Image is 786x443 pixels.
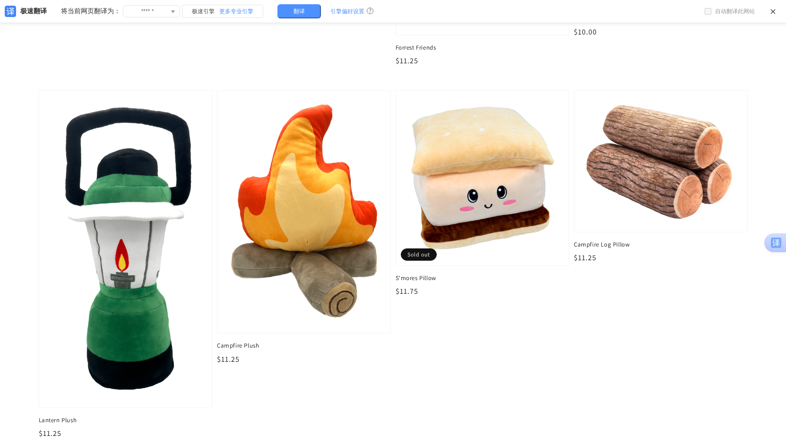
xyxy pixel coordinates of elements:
[217,354,240,364] span: $11.25
[396,43,570,52] span: Forrest Friends
[396,286,418,296] span: $11.75
[574,240,748,249] span: Campfire Log Pillow
[574,27,597,37] span: $10.00
[396,274,570,282] span: S'mores Pillow
[574,253,596,263] span: $11.25
[574,90,748,264] a: Campfire Log Pillow Campfire Log Pillow $11.25
[39,416,213,425] span: Lantern Plush
[584,100,738,223] img: Campfire Log Pillow
[217,90,391,365] a: Campfire Plush Campfire Plush $11.25
[396,90,570,298] a: S'mores Pillow S'mores Pillow $11.75
[401,248,437,261] span: Sold out
[39,428,61,438] span: $11.25
[49,100,203,398] img: Lantern Plush
[217,341,391,350] span: Campfire Plush
[227,100,381,324] img: Campfire Plush
[406,100,560,256] img: S'mores Pillow
[396,56,418,66] span: $11.25
[39,90,213,439] a: Lantern Plush Lantern Plush $11.25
